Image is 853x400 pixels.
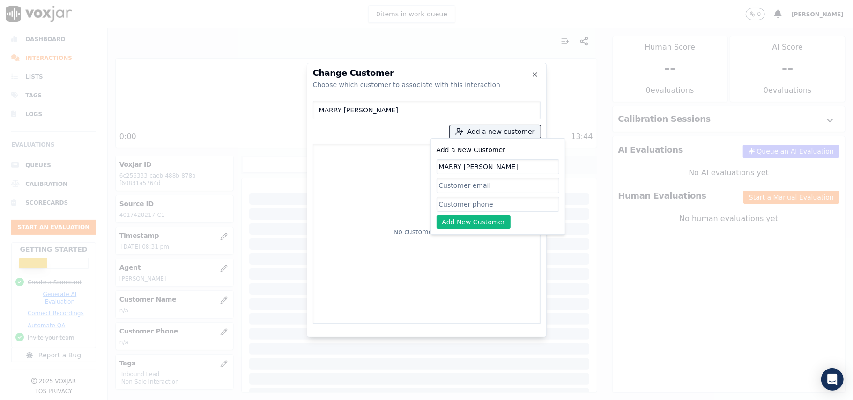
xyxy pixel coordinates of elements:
[437,146,506,154] label: Add a New Customer
[437,159,559,174] input: Customer name
[437,215,511,229] button: Add New Customer
[393,227,460,237] p: No customers found
[313,80,541,89] div: Choose which customer to associate with this interaction
[313,69,541,77] h2: Change Customer
[313,101,541,119] input: Search Customers
[437,178,559,193] input: Customer email
[821,368,844,391] div: Open Intercom Messenger
[450,125,541,138] button: Add a new customer
[437,197,559,212] input: Customer phone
